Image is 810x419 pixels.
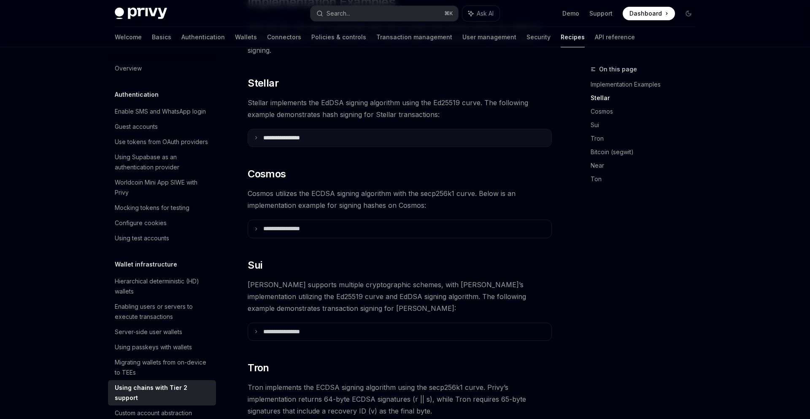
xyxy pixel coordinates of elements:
a: Ton [591,172,702,186]
a: Using test accounts [108,231,216,246]
a: Overview [108,61,216,76]
div: Use tokens from OAuth providers [115,137,208,147]
a: Policies & controls [311,27,366,47]
a: Recipes [561,27,585,47]
div: Enabling users or servers to execute transactions [115,302,211,322]
a: Authentication [181,27,225,47]
div: Overview [115,63,142,73]
a: Dashboard [623,7,675,20]
button: Ask AI [462,6,499,21]
div: Using passkeys with wallets [115,342,192,352]
div: Using chains with Tier 2 support [115,383,211,403]
a: Enabling users or servers to execute transactions [108,299,216,324]
div: Worldcoin Mini App SIWE with Privy [115,177,211,198]
span: Cosmos [248,167,286,181]
a: Tron [591,132,702,145]
div: Using test accounts [115,233,169,243]
div: Enable SMS and WhatsApp login [115,106,206,117]
a: Using passkeys with wallets [108,340,216,355]
span: Tron implements the ECDSA signing algorithm using the secp256k1 curve. Privy’s implementation ret... [248,381,552,417]
a: Cosmos [591,105,702,118]
img: dark logo [115,8,167,19]
div: Migrating wallets from on-device to TEEs [115,357,211,378]
span: On this page [599,64,637,74]
a: Guest accounts [108,119,216,134]
div: Using Supabase as an authentication provider [115,152,211,172]
div: Guest accounts [115,122,158,132]
a: Using Supabase as an authentication provider [108,150,216,175]
a: Migrating wallets from on-device to TEEs [108,355,216,380]
a: Welcome [115,27,142,47]
a: Configure cookies [108,215,216,231]
a: Server-side user wallets [108,324,216,340]
a: Enable SMS and WhatsApp login [108,104,216,119]
a: Worldcoin Mini App SIWE with Privy [108,175,216,200]
div: Server-side user wallets [115,327,182,337]
span: Stellar implements the EdDSA signing algorithm using the Ed25519 curve. The following example dem... [248,97,552,120]
div: Hierarchical deterministic (HD) wallets [115,276,211,297]
h5: Authentication [115,90,159,100]
a: Implementation Examples [591,78,702,91]
div: Configure cookies [115,218,167,228]
a: Demo [562,9,579,18]
a: Transaction management [376,27,452,47]
span: ⌘ K [444,10,453,17]
a: User management [462,27,516,47]
a: API reference [595,27,635,47]
button: Toggle dark mode [682,7,695,20]
a: Bitcoin (segwit) [591,145,702,159]
a: Connectors [267,27,301,47]
button: Search...⌘K [310,6,458,21]
a: Mocking tokens for testing [108,200,216,215]
div: Mocking tokens for testing [115,203,189,213]
span: Stellar [248,76,278,90]
span: Sui [248,258,262,272]
div: Search... [327,8,350,19]
h5: Wallet infrastructure [115,259,177,269]
a: Security [526,27,551,47]
a: Near [591,159,702,172]
a: Wallets [235,27,257,47]
span: Cosmos utilizes the ECDSA signing algorithm with the secp256k1 curve. Below is an implementation ... [248,188,552,211]
span: [PERSON_NAME] supports multiple cryptographic schemes, with [PERSON_NAME]’s implementation utiliz... [248,279,552,314]
a: Support [589,9,613,18]
a: Hierarchical deterministic (HD) wallets [108,274,216,299]
span: Ask AI [477,9,494,18]
a: Use tokens from OAuth providers [108,134,216,150]
span: Tron [248,361,269,375]
a: Stellar [591,91,702,105]
a: Sui [591,118,702,132]
span: Dashboard [629,9,662,18]
a: Using chains with Tier 2 support [108,380,216,405]
a: Basics [152,27,171,47]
